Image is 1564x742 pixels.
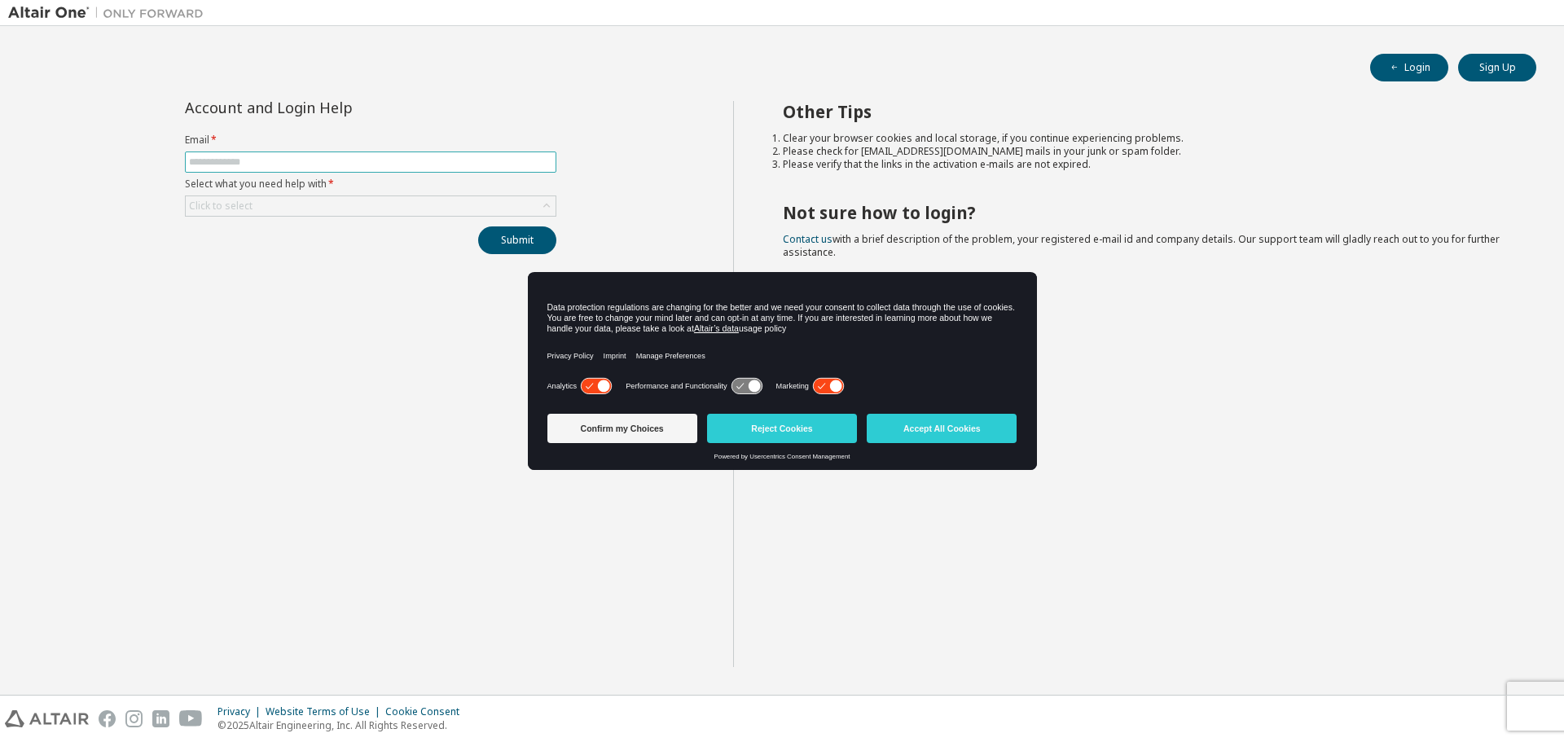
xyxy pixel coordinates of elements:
[385,705,469,718] div: Cookie Consent
[152,710,169,727] img: linkedin.svg
[783,158,1508,171] li: Please verify that the links in the activation e-mails are not expired.
[266,705,385,718] div: Website Terms of Use
[783,132,1508,145] li: Clear your browser cookies and local storage, if you continue experiencing problems.
[186,196,556,216] div: Click to select
[189,200,253,213] div: Click to select
[478,226,556,254] button: Submit
[185,134,556,147] label: Email
[125,710,143,727] img: instagram.svg
[1458,54,1536,81] button: Sign Up
[217,718,469,732] p: © 2025 Altair Engineering, Inc. All Rights Reserved.
[783,232,1500,259] span: with a brief description of the problem, your registered e-mail id and company details. Our suppo...
[783,202,1508,223] h2: Not sure how to login?
[1370,54,1448,81] button: Login
[8,5,212,21] img: Altair One
[783,145,1508,158] li: Please check for [EMAIL_ADDRESS][DOMAIN_NAME] mails in your junk or spam folder.
[99,710,116,727] img: facebook.svg
[217,705,266,718] div: Privacy
[5,710,89,727] img: altair_logo.svg
[185,178,556,191] label: Select what you need help with
[185,101,482,114] div: Account and Login Help
[179,710,203,727] img: youtube.svg
[783,101,1508,122] h2: Other Tips
[783,232,833,246] a: Contact us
